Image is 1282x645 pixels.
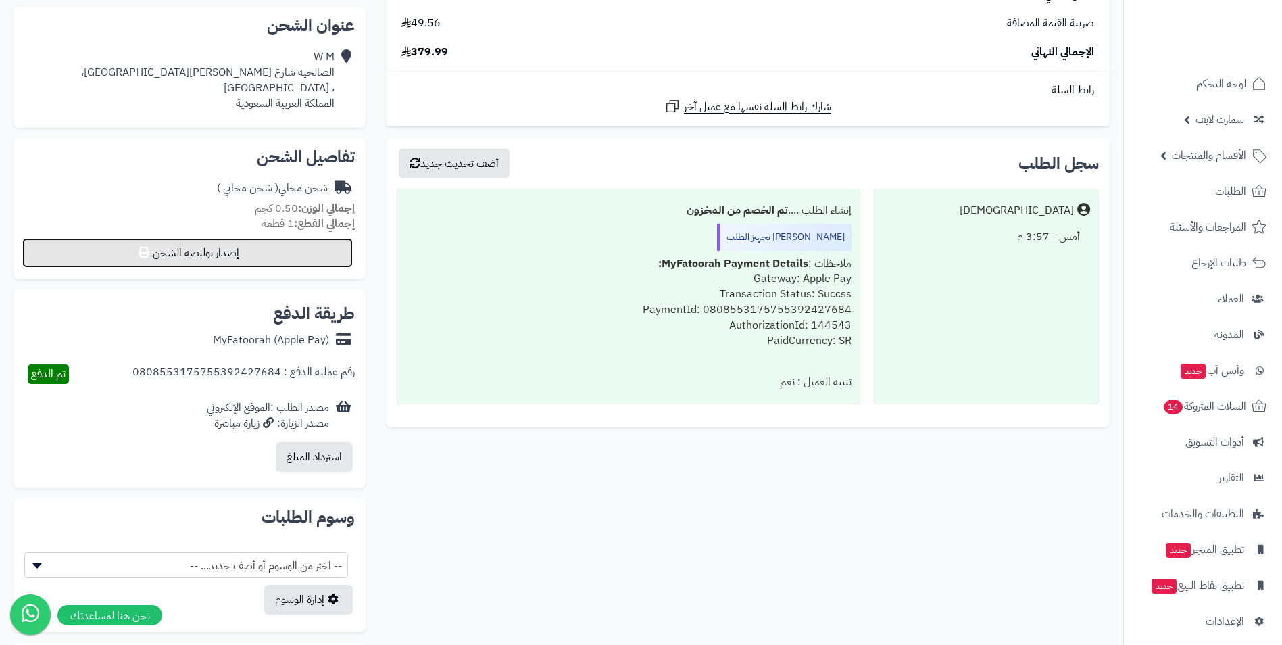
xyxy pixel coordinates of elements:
[1132,426,1274,458] a: أدوات التسويق
[1152,579,1177,594] span: جديد
[405,369,852,396] div: تنبيه العميل : نعم
[1132,605,1274,638] a: الإعدادات
[213,333,329,348] div: MyFatoorah (Apple Pay)
[81,49,335,111] div: W M الصالحيه شارع [PERSON_NAME][GEOGRAPHIC_DATA]، ، [GEOGRAPHIC_DATA] المملكة العربية السعودية
[298,200,355,216] strong: إجمالي الوزن:
[401,45,448,60] span: 379.99
[1007,16,1094,31] span: ضريبة القيمة المضافة
[717,224,852,251] div: [PERSON_NAME] تجهيز الطلب
[1162,504,1244,523] span: التطبيقات والخدمات
[1170,218,1246,237] span: المراجعات والأسئلة
[1218,289,1244,308] span: العملاء
[684,99,831,115] span: شارك رابط السلة نفسها مع عميل آخر
[273,306,355,322] h2: طريقة الدفع
[1132,175,1274,208] a: الطلبات
[1132,390,1274,423] a: السلات المتروكة14
[1164,540,1244,559] span: تطبيق المتجر
[883,224,1090,250] div: أمس - 3:57 م
[25,553,347,579] span: -- اختر من الوسوم أو أضف جديد... --
[1132,498,1274,530] a: التطبيقات والخدمات
[132,364,355,384] div: رقم عملية الدفع : 0808553175755392427684
[24,149,355,165] h2: تفاصيل الشحن
[405,251,852,370] div: ملاحظات : Gateway: Apple Pay Transaction Status: Succss PaymentId: 0808553175755392427684 Authori...
[1172,146,1246,165] span: الأقسام والمنتجات
[664,98,831,115] a: شارك رابط السلة نفسها مع عميل آخر
[405,197,852,224] div: إنشاء الطلب ....
[1214,325,1244,344] span: المدونة
[391,82,1104,98] div: رابط السلة
[1206,612,1244,631] span: الإعدادات
[276,442,353,472] button: استرداد المبلغ
[1164,400,1183,414] span: 14
[1132,354,1274,387] a: وآتس آبجديد
[1150,576,1244,595] span: تطبيق نقاط البيع
[294,216,355,232] strong: إجمالي القطع:
[1132,318,1274,351] a: المدونة
[24,18,355,34] h2: عنوان الشحن
[1215,182,1246,201] span: الطلبات
[687,202,788,218] b: تم الخصم من المخزون
[207,400,329,431] div: مصدر الطلب :الموقع الإلكتروني
[1190,38,1269,66] img: logo-2.png
[401,16,441,31] span: 49.56
[1185,433,1244,452] span: أدوات التسويق
[1162,397,1246,416] span: السلات المتروكة
[1218,469,1244,487] span: التقارير
[207,416,329,431] div: مصدر الزيارة: زيارة مباشرة
[1018,156,1099,172] h3: سجل الطلب
[960,203,1074,218] div: [DEMOGRAPHIC_DATA]
[31,366,66,382] span: تم الدفع
[217,180,278,196] span: ( شحن مجاني )
[217,181,328,196] div: شحن مجاني
[1132,533,1274,566] a: تطبيق المتجرجديد
[255,200,355,216] small: 0.50 كجم
[1181,364,1206,379] span: جديد
[1195,110,1244,129] span: سمارت لايف
[1132,68,1274,100] a: لوحة التحكم
[262,216,355,232] small: 1 قطعة
[1132,462,1274,494] a: التقارير
[1031,45,1094,60] span: الإجمالي النهائي
[1166,543,1191,558] span: جديد
[22,238,353,268] button: إصدار بوليصة الشحن
[1196,74,1246,93] span: لوحة التحكم
[264,585,353,615] a: إدارة الوسوم
[1132,247,1274,279] a: طلبات الإرجاع
[1132,211,1274,243] a: المراجعات والأسئلة
[658,256,808,272] b: MyFatoorah Payment Details:
[24,509,355,525] h2: وسوم الطلبات
[1191,254,1246,272] span: طلبات الإرجاع
[1132,283,1274,315] a: العملاء
[1132,569,1274,602] a: تطبيق نقاط البيعجديد
[1179,361,1244,380] span: وآتس آب
[24,552,348,578] span: -- اختر من الوسوم أو أضف جديد... --
[399,149,510,178] button: أضف تحديث جديد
